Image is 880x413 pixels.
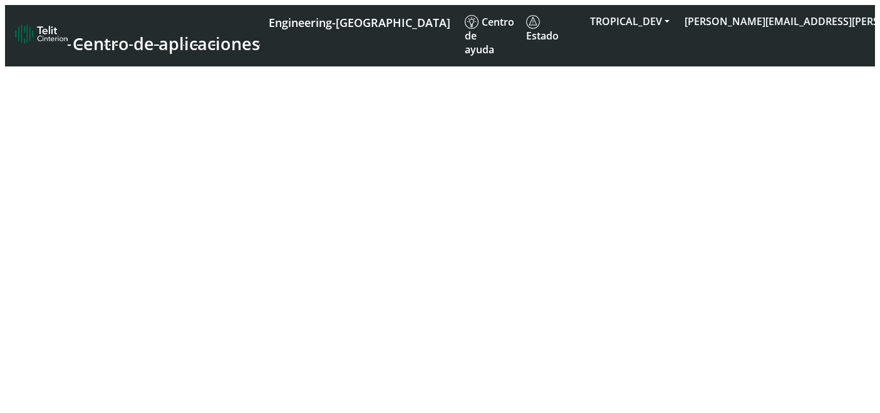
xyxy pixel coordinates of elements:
[15,21,258,51] a: Centro de aplicaciones
[73,32,260,55] span: Centro de aplicaciones
[521,10,582,48] a: Estado
[268,10,450,33] a: Tu instancia actual de la plataforma
[465,15,479,29] img: knowledge.svg
[269,15,450,30] span: Engineering-[GEOGRAPHIC_DATA]
[526,15,540,29] img: status.svg
[582,10,677,33] button: TROPICAL_DEV
[526,15,559,43] span: Estado
[15,24,68,44] img: logo-telit-cinterion-gw-new.png
[465,15,514,56] span: Centro de ayuda
[460,10,521,61] a: Centro de ayuda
